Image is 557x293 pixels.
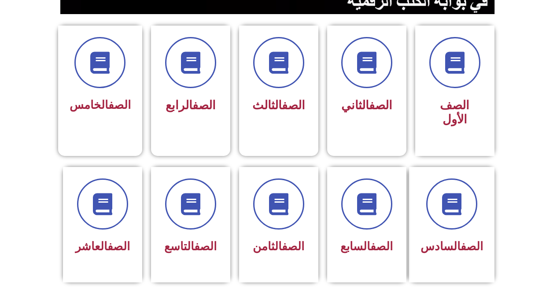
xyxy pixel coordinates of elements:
a: الصف [282,240,304,253]
span: الصف الأول [440,98,469,126]
a: الصف [461,240,483,253]
span: التاسع [164,240,217,253]
a: الصف [282,98,305,112]
span: الخامس [70,98,131,111]
a: الصف [107,240,130,253]
span: العاشر [75,240,130,253]
span: الثاني [341,98,392,112]
a: الصف [369,98,392,112]
span: الثالث [252,98,305,112]
a: الصف [370,240,393,253]
span: السابع [340,240,393,253]
span: السادس [421,240,483,253]
span: الرابع [166,98,216,112]
a: الصف [192,98,216,112]
a: الصف [194,240,217,253]
a: الصف [108,98,131,111]
span: الثامن [253,240,304,253]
